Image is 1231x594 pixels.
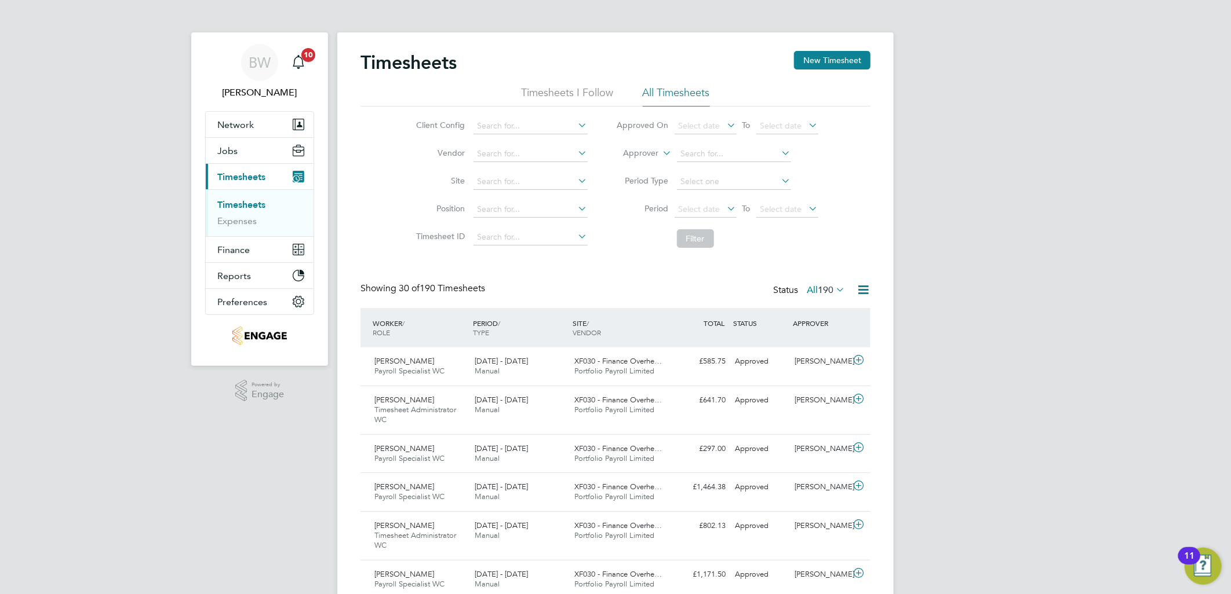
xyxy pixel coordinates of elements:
span: Manual [475,530,500,540]
button: Jobs [206,138,314,163]
div: SITE [570,313,671,343]
span: 190 Timesheets [399,283,485,294]
span: Engage [252,390,284,399]
span: / [498,318,500,328]
span: [DATE] - [DATE] [475,443,528,453]
span: Portfolio Payroll Limited [575,405,655,415]
span: XF030 - Finance Overhe… [575,520,662,530]
a: BW[PERSON_NAME] [205,44,314,100]
span: XF030 - Finance Overhe… [575,569,662,579]
div: Approved [730,391,791,410]
span: Select date [760,120,802,131]
a: 10 [287,44,310,81]
div: [PERSON_NAME] [791,439,851,459]
span: To [739,118,754,133]
div: PERIOD [470,313,570,343]
label: Period Type [617,175,669,186]
div: [PERSON_NAME] [791,352,851,371]
span: VENDOR [573,328,602,337]
span: Portfolio Payroll Limited [575,530,655,540]
span: TYPE [473,328,489,337]
div: Approved [730,352,791,371]
label: Approved On [617,120,669,130]
span: [PERSON_NAME] [374,569,434,579]
h2: Timesheets [360,51,457,74]
label: Position [413,203,465,214]
span: 190 [818,284,833,296]
div: STATUS [730,313,791,333]
label: Approver [607,148,659,159]
label: Client Config [413,120,465,130]
div: Approved [730,478,791,497]
span: Manual [475,492,500,501]
div: Approved [730,516,791,536]
li: Timesheets I Follow [522,86,614,107]
span: Barrie Wreford [205,86,314,100]
div: Approved [730,439,791,459]
span: Network [217,119,254,130]
label: Vendor [413,148,465,158]
button: Timesheets [206,164,314,189]
span: Timesheet Administrator WC [374,530,456,550]
span: Portfolio Payroll Limited [575,366,655,376]
input: Search for... [474,174,588,190]
button: Reports [206,263,314,288]
input: Search for... [474,146,588,162]
span: BW [249,55,271,70]
div: £585.75 [670,352,730,371]
span: [DATE] - [DATE] [475,520,528,530]
span: Timesheet Administrator WC [374,405,456,424]
label: Site [413,175,465,186]
span: Timesheets [217,171,265,182]
label: Timesheet ID [413,231,465,241]
a: Timesheets [217,199,265,210]
label: Period [617,203,669,214]
input: Select one [677,174,791,190]
span: [PERSON_NAME] [374,356,434,366]
input: Search for... [474,201,588,218]
img: portfoliopayroll-logo-retina.png [232,327,286,345]
span: 30 of [399,283,420,294]
span: Reports [217,270,251,281]
div: [PERSON_NAME] [791,565,851,584]
span: Portfolio Payroll Limited [575,453,655,463]
input: Search for... [677,146,791,162]
div: £1,171.50 [670,565,730,584]
span: Portfolio Payroll Limited [575,492,655,501]
div: WORKER [370,313,470,343]
li: All Timesheets [643,86,710,107]
span: [PERSON_NAME] [374,520,434,530]
div: £802.13 [670,516,730,536]
span: Finance [217,244,250,255]
span: [DATE] - [DATE] [475,356,528,366]
input: Search for... [474,118,588,134]
div: Timesheets [206,189,314,236]
span: Select date [679,204,720,214]
span: Manual [475,366,500,376]
span: Manual [475,405,500,415]
nav: Main navigation [191,32,328,366]
span: [DATE] - [DATE] [475,569,528,579]
span: Select date [679,120,720,131]
span: [PERSON_NAME] [374,443,434,453]
a: Expenses [217,215,257,226]
div: APPROVER [791,313,851,333]
span: Powered by [252,380,284,390]
div: Showing [360,283,487,295]
span: Payroll Specialist WC [374,492,445,501]
button: New Timesheet [794,51,871,69]
span: Portfolio Payroll Limited [575,579,655,589]
span: Payroll Specialist WC [374,579,445,589]
span: ROLE [373,328,390,337]
button: Network [206,112,314,137]
div: £1,464.38 [670,478,730,497]
div: [PERSON_NAME] [791,516,851,536]
span: Preferences [217,296,267,307]
div: [PERSON_NAME] [791,478,851,497]
div: £641.70 [670,391,730,410]
button: Filter [677,229,714,248]
span: / [587,318,589,328]
span: Jobs [217,145,238,156]
a: Powered byEngage [235,380,285,402]
span: XF030 - Finance Overhe… [575,395,662,405]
